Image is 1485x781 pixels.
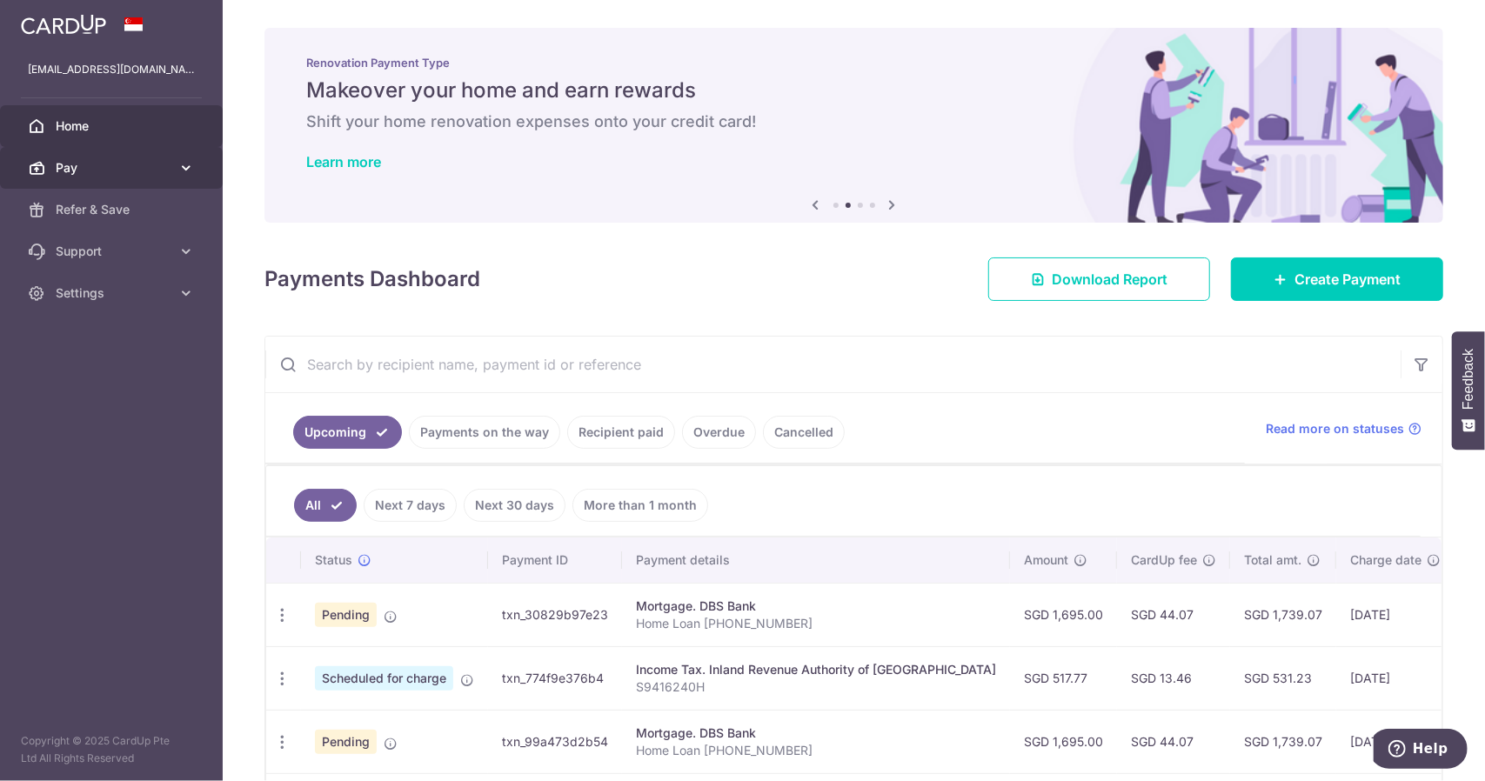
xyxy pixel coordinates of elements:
[294,489,357,522] a: All
[56,284,171,302] span: Settings
[1230,583,1336,646] td: SGD 1,739.07
[636,724,996,742] div: Mortgage. DBS Bank
[306,153,381,170] a: Learn more
[488,583,622,646] td: txn_30829b97e23
[56,117,171,135] span: Home
[1231,257,1443,301] a: Create Payment
[1461,349,1476,410] span: Feedback
[1010,646,1117,710] td: SGD 517.77
[56,201,171,218] span: Refer & Save
[682,416,756,449] a: Overdue
[56,159,171,177] span: Pay
[315,603,377,627] span: Pending
[1452,331,1485,450] button: Feedback - Show survey
[636,615,996,632] p: Home Loan [PHONE_NUMBER]
[1350,551,1421,569] span: Charge date
[306,56,1401,70] p: Renovation Payment Type
[364,489,457,522] a: Next 7 days
[1052,269,1167,290] span: Download Report
[1117,710,1230,773] td: SGD 44.07
[1131,551,1197,569] span: CardUp fee
[572,489,708,522] a: More than 1 month
[1266,420,1421,437] a: Read more on statuses
[315,666,453,691] span: Scheduled for charge
[1230,646,1336,710] td: SGD 531.23
[636,597,996,615] div: Mortgage. DBS Bank
[264,264,480,295] h4: Payments Dashboard
[1010,710,1117,773] td: SGD 1,695.00
[1117,583,1230,646] td: SGD 44.07
[315,730,377,754] span: Pending
[488,537,622,583] th: Payment ID
[636,678,996,696] p: S9416240H
[306,77,1401,104] h5: Makeover your home and earn rewards
[622,537,1010,583] th: Payment details
[1374,729,1468,772] iframe: Opens a widget where you can find more information
[265,337,1401,392] input: Search by recipient name, payment id or reference
[21,14,106,35] img: CardUp
[1336,583,1455,646] td: [DATE]
[1294,269,1401,290] span: Create Payment
[567,416,675,449] a: Recipient paid
[409,416,560,449] a: Payments on the way
[988,257,1210,301] a: Download Report
[1010,583,1117,646] td: SGD 1,695.00
[464,489,565,522] a: Next 30 days
[636,661,996,678] div: Income Tax. Inland Revenue Authority of [GEOGRAPHIC_DATA]
[293,416,402,449] a: Upcoming
[1266,420,1404,437] span: Read more on statuses
[264,28,1443,223] img: Renovation banner
[56,243,171,260] span: Support
[636,742,996,759] p: Home Loan [PHONE_NUMBER]
[315,551,352,569] span: Status
[1117,646,1230,710] td: SGD 13.46
[1230,710,1336,773] td: SGD 1,739.07
[1336,710,1455,773] td: [DATE]
[1244,551,1301,569] span: Total amt.
[28,61,195,78] p: [EMAIL_ADDRESS][DOMAIN_NAME]
[488,710,622,773] td: txn_99a473d2b54
[763,416,845,449] a: Cancelled
[488,646,622,710] td: txn_774f9e376b4
[1024,551,1068,569] span: Amount
[1336,646,1455,710] td: [DATE]
[306,111,1401,132] h6: Shift your home renovation expenses onto your credit card!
